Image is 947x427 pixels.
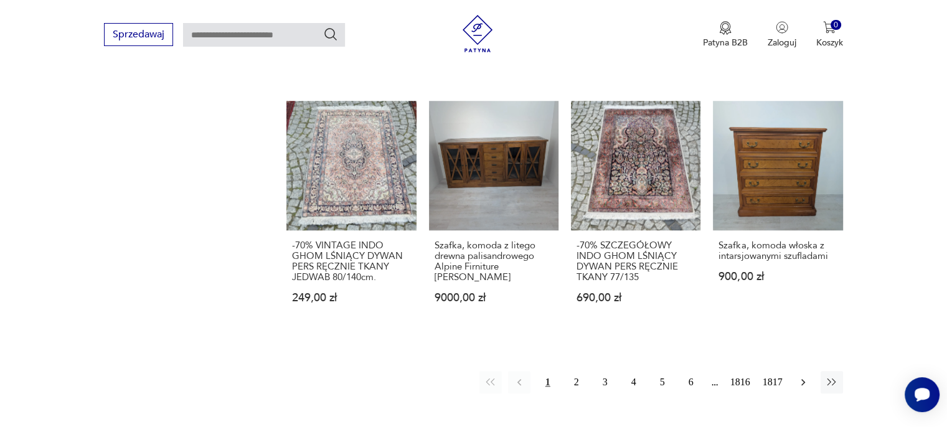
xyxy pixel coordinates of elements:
p: 249,00 zł [292,293,410,303]
p: 9000,00 zł [435,293,553,303]
p: 690,00 zł [577,293,695,303]
button: Zaloguj [768,21,796,49]
img: Patyna - sklep z meblami i dekoracjami vintage [459,15,496,52]
button: Szukaj [323,27,338,42]
p: Patyna B2B [703,37,748,49]
p: 900,00 zł [718,271,837,282]
button: 3 [594,371,616,393]
img: Ikona medalu [719,21,732,35]
h3: -70% SZCZEGÓŁOWY INDO GHOM LŚNIĄCY DYWAN PERS RĘCZNIE TKANY 77/135 [577,240,695,283]
button: 1817 [760,371,786,393]
a: Sprzedawaj [104,31,173,40]
h3: Szafka, komoda włoska z intarsjowanymi szufladami [718,240,837,261]
div: 0 [831,20,841,30]
button: Sprzedawaj [104,23,173,46]
button: 0Koszyk [816,21,843,49]
button: 4 [623,371,645,393]
button: 2 [565,371,588,393]
button: Patyna B2B [703,21,748,49]
p: Zaloguj [768,37,796,49]
img: Ikonka użytkownika [776,21,788,34]
button: 5 [651,371,674,393]
iframe: Smartsupp widget button [905,377,940,412]
h3: -70% VINTAGE INDO GHOM LŚNIĄCY DYWAN PERS RĘCZNIE TKANY JEDWAB 80/140cm. [292,240,410,283]
a: Ikona medaluPatyna B2B [703,21,748,49]
a: Szafka, komoda włoska z intarsjowanymi szufladamiSzafka, komoda włoska z intarsjowanymi szufladam... [713,101,842,327]
img: Ikona koszyka [823,21,836,34]
h3: Szafka, komoda z litego drewna palisandrowego Alpine Firniture [PERSON_NAME] [435,240,553,283]
p: Koszyk [816,37,843,49]
button: 1816 [727,371,753,393]
button: 1 [537,371,559,393]
button: 6 [680,371,702,393]
a: -70% SZCZEGÓŁOWY INDO GHOM LŚNIĄCY DYWAN PERS RĘCZNIE TKANY 77/135-70% SZCZEGÓŁOWY INDO GHOM LŚNI... [571,101,700,327]
a: Szafka, komoda z litego drewna palisandrowego Alpine Firniture NewberrySzafka, komoda z litego dr... [429,101,558,327]
a: -70% VINTAGE INDO GHOM LŚNIĄCY DYWAN PERS RĘCZNIE TKANY JEDWAB 80/140cm.-70% VINTAGE INDO GHOM LŚ... [286,101,416,327]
